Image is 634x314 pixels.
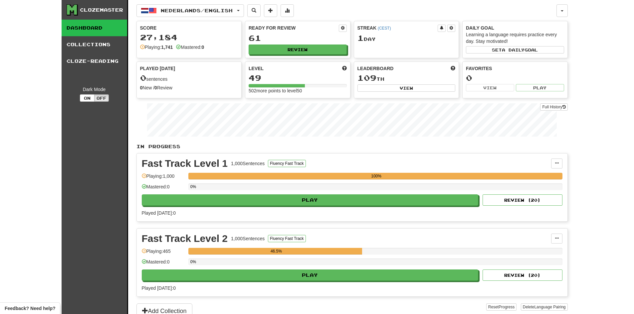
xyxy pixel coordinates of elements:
[142,183,185,194] div: Mastered: 0
[342,65,347,72] span: Score more points to level up
[466,46,564,53] button: Seta dailygoal
[190,173,562,179] div: 100%
[140,44,173,51] div: Playing:
[466,84,514,91] button: View
[190,248,362,255] div: 46.5%
[140,74,238,82] div: sentences
[357,74,456,82] div: th
[466,25,564,31] div: Daily Goal
[268,235,306,242] button: Fluency Fast Track
[516,84,564,91] button: Play
[136,4,244,17] button: Nederlands/English
[357,65,394,72] span: Leaderboard
[140,85,143,90] strong: 0
[161,45,173,50] strong: 1,741
[142,269,479,281] button: Play
[540,103,567,111] a: Full History
[140,73,146,82] span: 0
[357,34,456,43] div: Day
[154,85,157,90] strong: 0
[249,87,347,94] div: 502 more points to level 50
[142,285,176,291] span: Played [DATE]: 0
[281,4,294,17] button: More stats
[80,94,95,102] button: On
[357,84,456,92] button: View
[247,4,261,17] button: Search sentences
[466,65,564,72] div: Favorites
[499,305,515,309] span: Progress
[142,173,185,184] div: Playing: 1,000
[249,65,264,72] span: Level
[357,25,438,31] div: Streak
[140,65,175,72] span: Played [DATE]
[142,194,479,206] button: Play
[483,194,562,206] button: Review (20)
[502,48,525,52] span: a daily
[176,44,204,51] div: Mastered:
[62,36,127,53] a: Collections
[483,269,562,281] button: Review (20)
[466,74,564,82] div: 0
[142,234,228,244] div: Fast Track Level 2
[466,31,564,45] div: Learning a language requires practice every day. Stay motivated!
[5,305,55,312] span: Open feedback widget
[62,53,127,69] a: Cloze-Reading
[249,74,347,82] div: 49
[140,33,238,42] div: 27,184
[142,158,228,168] div: Fast Track Level 1
[357,33,364,43] span: 1
[142,210,176,216] span: Played [DATE]: 0
[62,20,127,36] a: Dashboard
[249,25,339,31] div: Ready for Review
[202,45,204,50] strong: 0
[357,73,376,82] span: 109
[249,34,347,42] div: 61
[142,259,185,269] div: Mastered: 0
[231,160,265,167] div: 1,000 Sentences
[142,248,185,259] div: Playing: 465
[451,65,455,72] span: This week in points, UTC
[94,94,109,102] button: Off
[161,8,233,13] span: Nederlands / English
[231,235,265,242] div: 1,000 Sentences
[67,86,122,93] div: Dark Mode
[80,7,123,13] div: Clozemaster
[249,45,347,54] button: Review
[268,160,306,167] button: Fluency Fast Track
[534,305,565,309] span: Language Pairing
[140,25,238,31] div: Score
[521,303,568,311] button: DeleteLanguage Pairing
[136,143,568,150] p: In Progress
[486,303,517,311] button: ResetProgress
[140,84,238,91] div: New / Review
[378,26,391,31] a: (CEST)
[264,4,277,17] button: Add sentence to collection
